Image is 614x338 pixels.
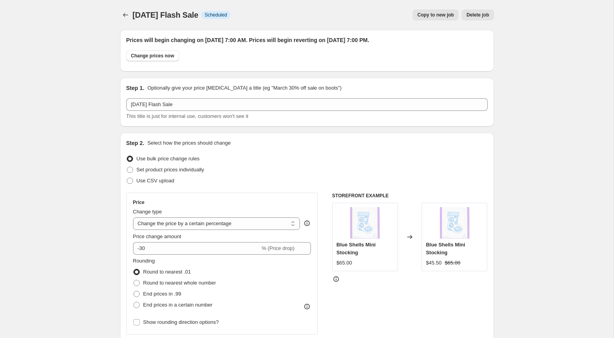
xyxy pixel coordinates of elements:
h2: Step 2. [126,139,144,147]
span: Copy to new job [417,12,454,18]
button: Delete job [462,9,494,20]
span: Delete job [466,12,489,18]
p: Select how the prices should change [147,139,231,147]
button: Price change jobs [120,9,131,20]
span: Change type [133,209,162,215]
span: Use CSV upload [137,178,174,184]
div: $65.00 [337,259,352,267]
span: % (Price drop) [262,245,294,251]
span: Rounding [133,258,155,264]
span: Blue Shells Mini Stocking [337,242,376,255]
input: -15 [133,242,260,255]
strike: $65.00 [445,259,460,267]
img: 007_C5338_80x.jpg [439,207,470,239]
span: Show rounding direction options? [143,319,219,325]
div: help [303,219,311,227]
button: Copy to new job [412,9,459,20]
h2: Prices will begin changing on [DATE] 7:00 AM. Prices will begin reverting on [DATE] 7:00 PM. [126,36,488,44]
h3: Price [133,199,144,206]
h6: STOREFRONT EXAMPLE [332,193,488,199]
span: Use bulk price change rules [137,156,200,162]
span: Price change amount [133,233,181,239]
span: Change prices now [131,53,174,59]
p: Optionally give your price [MEDICAL_DATA] a title (eg "March 30% off sale on boots") [147,84,341,92]
span: Scheduled [205,12,227,18]
img: 007_C5338_80x.jpg [349,207,381,239]
div: $45.50 [426,259,442,267]
h2: Step 1. [126,84,144,92]
span: Blue Shells Mini Stocking [426,242,465,255]
button: Change prices now [126,50,179,61]
span: End prices in a certain number [143,302,213,308]
span: Round to nearest .01 [143,269,191,275]
span: [DATE] Flash Sale [133,11,198,19]
span: End prices in .99 [143,291,181,297]
input: 30% off holiday sale [126,98,488,111]
span: This title is just for internal use, customers won't see it [126,113,248,119]
span: Round to nearest whole number [143,280,216,286]
span: Set product prices individually [137,167,204,173]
